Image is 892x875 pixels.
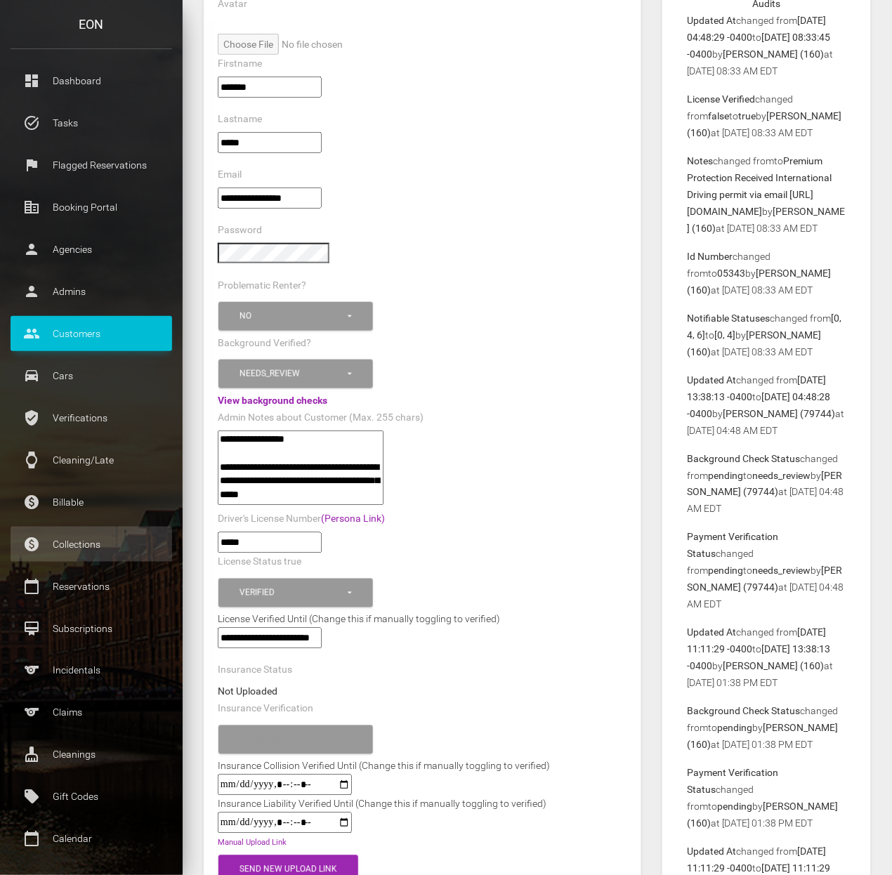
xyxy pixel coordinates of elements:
[218,838,287,848] a: Manual Upload Link
[687,310,846,360] p: changed from to by at [DATE] 08:33 AM EDT
[687,765,846,832] p: changed from to by at [DATE] 01:38 PM EDT
[717,723,752,734] b: pending
[21,239,162,260] p: Agencies
[218,395,327,406] a: View background checks
[218,360,373,388] button: Needs_review
[21,407,162,428] p: Verifications
[687,624,846,692] p: changed from to by at [DATE] 01:38 PM EDT
[723,48,824,60] b: [PERSON_NAME] (160)
[21,449,162,471] p: Cleaning/Late
[207,611,638,628] div: License Verified Until (Change this if manually toggling to verified)
[218,223,262,237] label: Password
[687,627,736,638] b: Updated At
[21,744,162,765] p: Cleanings
[687,12,846,79] p: changed from to by at [DATE] 08:33 AM EDT
[21,492,162,513] p: Billable
[687,723,838,751] b: [PERSON_NAME] (160)
[687,312,770,324] b: Notifiable Statuses
[218,686,277,697] strong: Not Uploaded
[21,618,162,639] p: Subscriptions
[218,702,313,716] label: Insurance Verification
[21,534,162,555] p: Collections
[11,316,172,351] a: people Customers
[11,737,172,772] a: cleaning_services Cleanings
[11,147,172,183] a: flag Flagged Reservations
[687,846,736,857] b: Updated At
[11,485,172,520] a: paid Billable
[207,796,557,813] div: Insurance Liability Verified Until (Change this if manually toggling to verified)
[687,268,831,296] b: [PERSON_NAME] (160)
[21,281,162,302] p: Admins
[240,734,346,746] div: Please select
[687,248,846,298] p: changed from to by at [DATE] 08:33 AM EDT
[21,829,162,850] p: Calendar
[687,374,736,386] b: Updated At
[11,653,172,688] a: sports Incidentals
[687,91,846,141] p: changed from to by at [DATE] 08:33 AM EDT
[21,576,162,597] p: Reservations
[321,513,385,525] a: (Persona Link)
[752,470,811,481] b: needs_review
[687,15,736,26] b: Updated At
[687,703,846,754] p: changed from to by at [DATE] 01:38 PM EDT
[708,110,729,121] b: false
[687,706,800,717] b: Background Check Status
[11,358,172,393] a: drive_eta Cars
[687,93,755,105] b: License Verified
[218,555,301,570] label: License Status true
[717,268,745,279] b: 05343
[218,57,262,71] label: Firstname
[708,565,743,577] b: pending
[21,154,162,176] p: Flagged Reservations
[687,371,846,439] p: changed from to by at [DATE] 04:48 AM EDT
[11,105,172,140] a: task_alt Tasks
[218,664,292,678] label: Insurance Status
[11,695,172,730] a: sports Claims
[240,587,346,599] div: Verified
[240,310,346,322] div: No
[752,565,811,577] b: needs_review
[207,758,560,775] div: Insurance Collision Verified Until (Change this if manually toggling to verified)
[687,329,821,357] b: [PERSON_NAME] (160)
[11,442,172,478] a: watch Cleaning/Late
[687,529,846,613] p: changed from to by at [DATE] 04:48 AM EDT
[687,768,778,796] b: Payment Verification Status
[11,527,172,562] a: paid Collections
[218,112,262,126] label: Lastname
[218,411,424,425] label: Admin Notes about Customer (Max. 255 chars)
[21,660,162,681] p: Incidentals
[687,155,713,166] b: Notes
[21,112,162,133] p: Tasks
[21,70,162,91] p: Dashboard
[687,532,778,560] b: Payment Verification Status
[21,323,162,344] p: Customers
[738,110,756,121] b: true
[11,779,172,815] a: local_offer Gift Codes
[218,302,373,331] button: No
[687,801,838,829] b: [PERSON_NAME] (160)
[11,569,172,604] a: calendar_today Reservations
[11,274,172,309] a: person Admins
[21,702,162,723] p: Claims
[687,251,733,262] b: Id Number
[21,197,162,218] p: Booking Portal
[11,190,172,225] a: corporate_fare Booking Portal
[708,470,743,481] b: pending
[723,661,824,672] b: [PERSON_NAME] (160)
[218,725,373,754] button: Please select
[723,408,835,419] b: [PERSON_NAME] (79744)
[714,329,735,341] b: [0, 4]
[11,63,172,98] a: dashboard Dashboard
[218,168,242,182] label: Email
[11,822,172,857] a: calendar_today Calendar
[687,152,846,237] p: changed from to by at [DATE] 08:33 AM EDT
[218,513,385,527] label: Driver's License Number
[218,279,306,293] label: Problematic Renter?
[11,611,172,646] a: card_membership Subscriptions
[717,801,752,813] b: pending
[240,368,346,380] div: Needs_review
[21,787,162,808] p: Gift Codes
[11,400,172,435] a: verified_user Verifications
[218,336,311,350] label: Background Verified?
[687,453,800,464] b: Background Check Status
